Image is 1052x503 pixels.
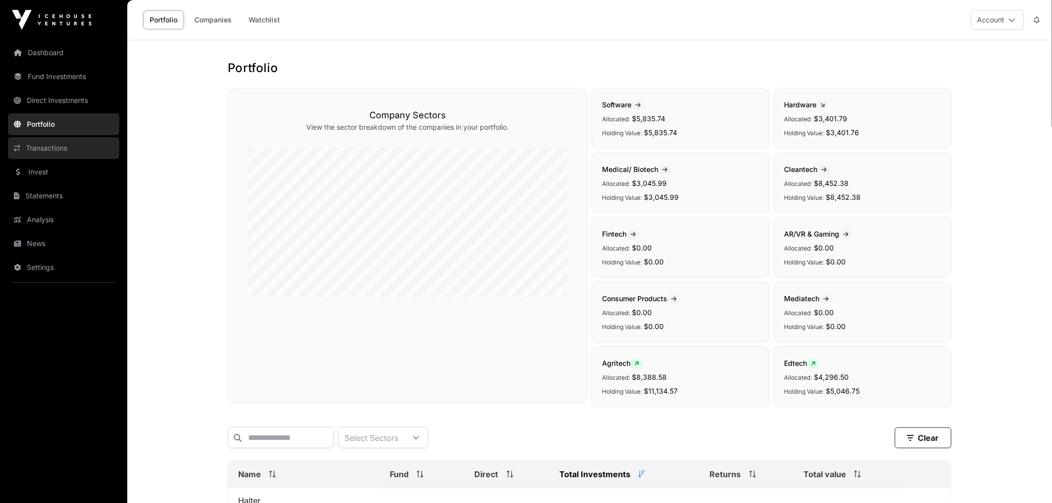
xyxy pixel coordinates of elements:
div: Select Sectors [339,427,404,448]
a: Dashboard [8,42,119,64]
a: Settings [8,256,119,278]
span: Fund [390,468,409,480]
span: $0.00 [814,244,834,252]
button: Account [971,10,1024,30]
a: Portfolio [143,10,184,29]
h3: Company Sectors [248,108,567,122]
span: Returns [710,468,741,480]
span: Cleantech [784,165,831,173]
span: $5,046.75 [826,387,860,395]
button: Clear [895,427,952,448]
span: Consumer Products [602,294,681,303]
span: $0.00 [644,257,664,266]
span: Holding Value: [784,323,824,331]
span: Allocated: [602,180,630,187]
a: Fund Investments [8,66,119,87]
span: Edtech [784,359,819,367]
span: Holding Value: [602,129,642,137]
span: $8,388.58 [632,373,667,381]
span: Software [602,100,645,109]
a: News [8,233,119,254]
span: Hardware [784,100,829,109]
a: Direct Investments [8,89,119,111]
h1: Portfolio [228,60,952,76]
span: Holding Value: [602,323,642,331]
span: $4,296.50 [814,373,849,381]
span: Total value [803,468,846,480]
span: Allocated: [602,245,630,252]
span: Medical/ Biotech [602,165,672,173]
span: Holding Value: [602,258,642,266]
a: Watchlist [242,10,286,29]
a: Statements [8,185,119,207]
span: Holding Value: [784,258,824,266]
span: $0.00 [826,257,846,266]
span: $3,045.99 [632,179,667,187]
span: Holding Value: [602,388,642,395]
span: $0.00 [632,244,652,252]
span: AR/VR & Gaming [784,230,853,238]
span: Allocated: [602,115,630,123]
span: Agritech [602,359,643,367]
a: Invest [8,161,119,183]
a: Portfolio [8,113,119,135]
span: $8,452.38 [826,193,861,201]
span: $3,045.99 [644,193,679,201]
span: Allocated: [784,245,812,252]
iframe: Chat Widget [1002,455,1052,503]
span: $0.00 [814,308,834,317]
span: Holding Value: [602,194,642,201]
span: Holding Value: [784,194,824,201]
span: Allocated: [784,115,812,123]
img: Icehouse Ventures Logo [12,10,91,30]
span: Fintech [602,230,640,238]
span: Allocated: [784,309,812,317]
span: $0.00 [826,322,846,331]
span: Name [238,468,261,480]
span: Total Investments [559,468,630,480]
span: $8,452.38 [814,179,849,187]
span: $5,835.74 [632,114,665,123]
a: Analysis [8,209,119,231]
span: Direct [475,468,499,480]
span: Allocated: [602,309,630,317]
span: Holding Value: [784,388,824,395]
p: View the sector breakdown of the companies in your portfolio. [248,122,567,132]
span: $0.00 [632,308,652,317]
a: Companies [188,10,238,29]
span: $3,401.76 [826,128,859,137]
a: Transactions [8,137,119,159]
span: $0.00 [644,322,664,331]
span: Allocated: [602,374,630,381]
span: $11,134.57 [644,387,678,395]
span: $5,835.74 [644,128,677,137]
span: Allocated: [784,374,812,381]
span: Allocated: [784,180,812,187]
span: Holding Value: [784,129,824,137]
span: Mediatech [784,294,833,303]
span: $3,401.79 [814,114,847,123]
